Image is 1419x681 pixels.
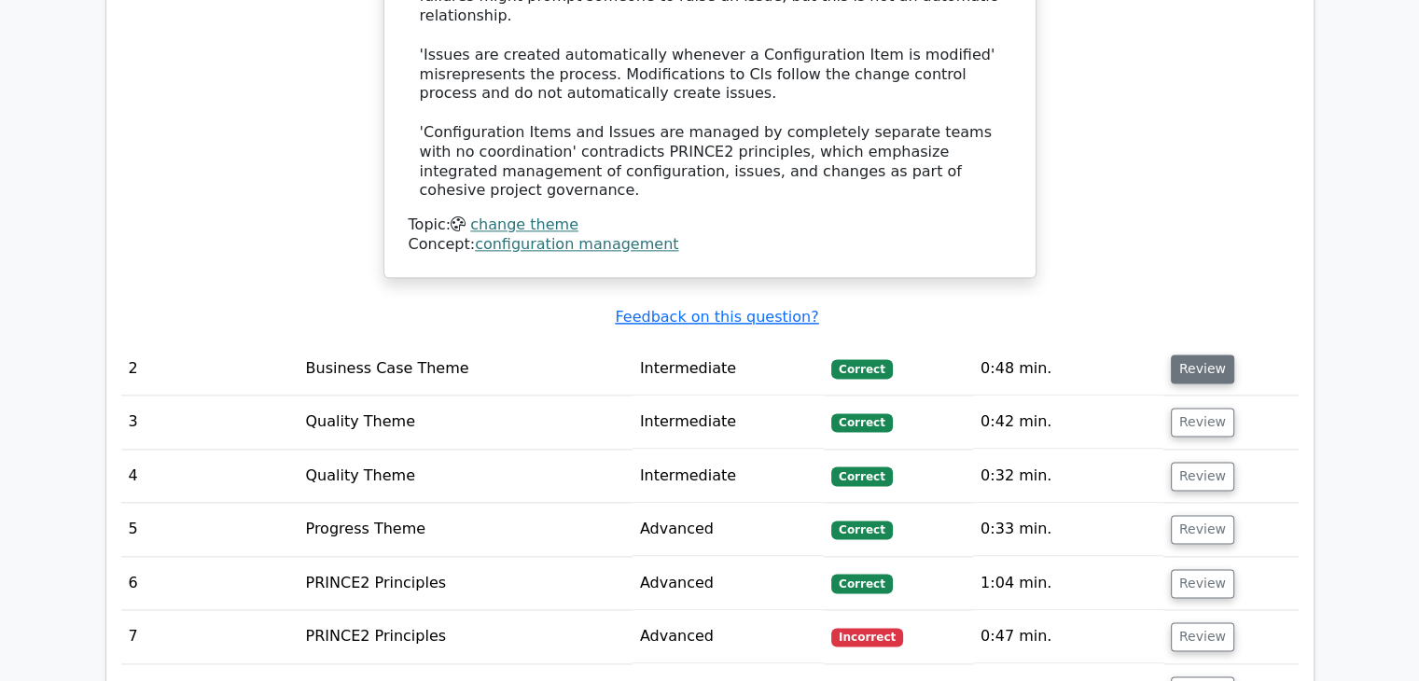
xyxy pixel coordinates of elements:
span: Incorrect [831,628,903,646]
td: Advanced [633,610,824,663]
td: 0:33 min. [973,503,1163,556]
td: 3 [121,396,299,449]
button: Review [1171,515,1234,544]
td: 7 [121,610,299,663]
td: PRINCE2 Principles [298,557,632,610]
td: 0:42 min. [973,396,1163,449]
td: Advanced [633,503,824,556]
div: Concept: [409,235,1011,255]
td: 5 [121,503,299,556]
span: Correct [831,574,892,592]
button: Review [1171,408,1234,437]
td: Quality Theme [298,450,632,503]
a: configuration management [475,235,678,253]
td: 4 [121,450,299,503]
td: Progress Theme [298,503,632,556]
a: change theme [470,215,578,233]
td: Business Case Theme [298,342,632,396]
td: 6 [121,557,299,610]
span: Correct [831,521,892,539]
a: Feedback on this question? [615,308,818,326]
td: Quality Theme [298,396,632,449]
td: PRINCE2 Principles [298,610,632,663]
td: Intermediate [633,396,824,449]
td: 1:04 min. [973,557,1163,610]
td: Advanced [633,557,824,610]
div: Topic: [409,215,1011,235]
button: Review [1171,462,1234,491]
button: Review [1171,622,1234,651]
span: Correct [831,359,892,378]
span: Correct [831,413,892,432]
span: Correct [831,466,892,485]
td: Intermediate [633,342,824,396]
button: Review [1171,569,1234,598]
td: 0:47 min. [973,610,1163,663]
td: Intermediate [633,450,824,503]
td: 2 [121,342,299,396]
td: 0:32 min. [973,450,1163,503]
td: 0:48 min. [973,342,1163,396]
button: Review [1171,354,1234,383]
